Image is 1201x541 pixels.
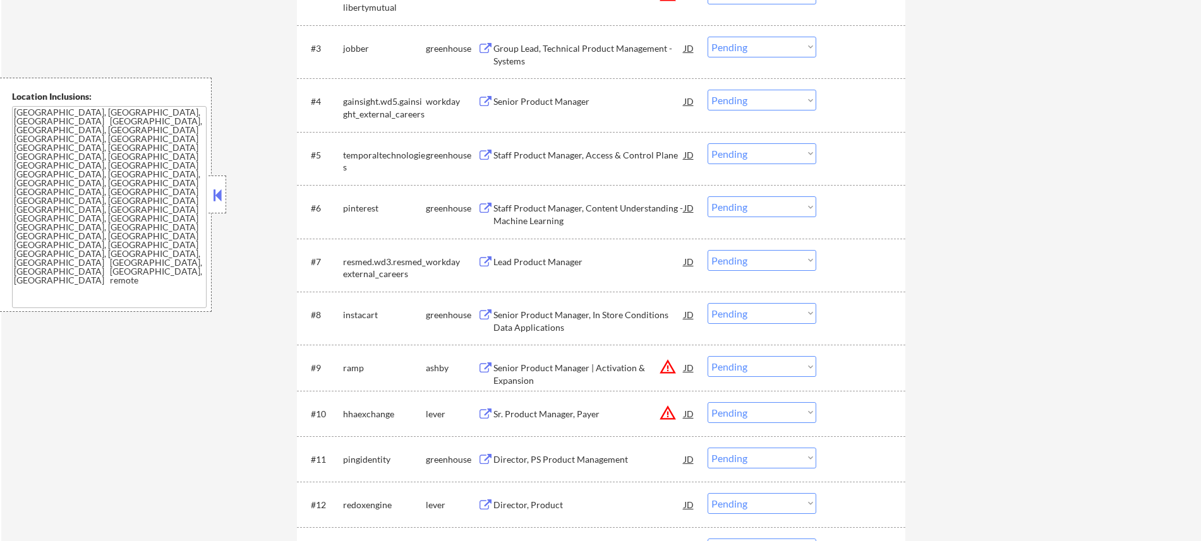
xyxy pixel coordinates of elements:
div: JD [683,90,696,112]
div: Sr. Product Manager, Payer [493,408,684,420]
div: temporaltechnologies [343,149,426,174]
div: Staff Product Manager, Access & Control Plane [493,149,684,162]
div: Location Inclusions: [12,90,207,103]
div: hhaexchange [343,408,426,420]
button: warning_amber [659,404,677,422]
div: jobber [343,42,426,55]
div: greenhouse [426,453,478,466]
div: pingidentity [343,453,426,466]
div: Group Lead, Technical Product Management - Systems [493,42,684,67]
button: warning_amber [659,358,677,376]
div: Senior Product Manager | Activation & Expansion [493,362,684,386]
div: redoxengine [343,499,426,511]
div: greenhouse [426,149,478,162]
div: JD [683,356,696,379]
div: #8 [311,309,333,321]
div: workday [426,256,478,268]
div: Director, Product [493,499,684,511]
div: JD [683,250,696,273]
div: #5 [311,149,333,162]
div: lever [426,408,478,420]
div: greenhouse [426,202,478,215]
div: gainsight.wd5.gainsight_external_careers [343,95,426,120]
div: #4 [311,95,333,108]
div: Lead Product Manager [493,256,684,268]
div: ashby [426,362,478,374]
div: JD [683,448,696,470]
div: #11 [311,453,333,466]
div: #7 [311,256,333,268]
div: #9 [311,362,333,374]
div: instacart [343,309,426,321]
div: Staff Product Manager, Content Understanding - Machine Learning [493,202,684,227]
div: workday [426,95,478,108]
div: greenhouse [426,309,478,321]
div: pinterest [343,202,426,215]
div: resmed.wd3.resmed_external_careers [343,256,426,280]
div: JD [683,37,696,59]
div: JD [683,303,696,326]
div: greenhouse [426,42,478,55]
div: JD [683,402,696,425]
div: #6 [311,202,333,215]
div: #3 [311,42,333,55]
div: #10 [311,408,333,420]
div: JD [683,196,696,219]
div: Senior Product Manager, In Store Conditions Data Applications [493,309,684,333]
div: Senior Product Manager [493,95,684,108]
div: JD [683,493,696,516]
div: JD [683,143,696,166]
div: lever [426,499,478,511]
div: ramp [343,362,426,374]
div: Director, PS Product Management [493,453,684,466]
div: #12 [311,499,333,511]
